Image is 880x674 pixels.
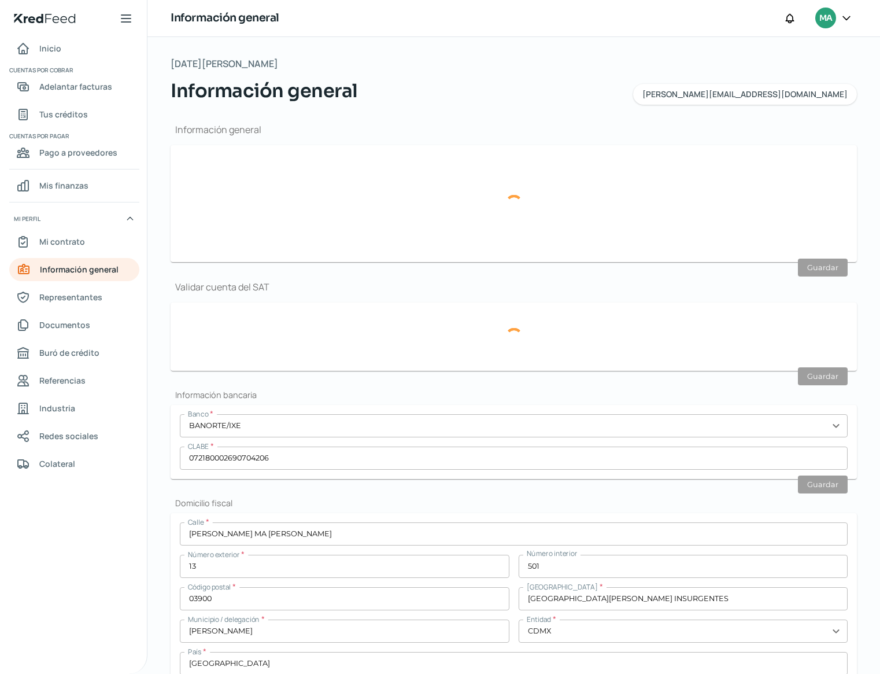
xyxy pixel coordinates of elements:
[9,425,139,448] a: Redes sociales
[188,550,239,559] span: Número exterior
[9,369,139,392] a: Referencias
[188,614,260,624] span: Municipio / delegación
[39,178,88,193] span: Mis finanzas
[39,145,117,160] span: Pago a proveedores
[188,647,201,657] span: País
[39,318,90,332] span: Documentos
[171,281,857,293] h1: Validar cuenta del SAT
[798,367,848,385] button: Guardar
[9,174,139,197] a: Mis finanzas
[39,429,98,443] span: Redes sociales
[171,10,279,27] h1: Información general
[39,373,86,388] span: Referencias
[188,582,231,592] span: Código postal
[39,345,99,360] span: Buró de crédito
[9,37,139,60] a: Inicio
[14,213,40,224] span: Mi perfil
[527,582,598,592] span: [GEOGRAPHIC_DATA]
[798,259,848,277] button: Guardar
[171,123,857,136] h1: Información general
[39,79,112,94] span: Adelantar facturas
[9,258,139,281] a: Información general
[40,262,119,277] span: Información general
[171,389,857,400] h2: Información bancaria
[39,456,75,471] span: Colateral
[188,441,209,451] span: CLABE
[9,314,139,337] a: Documentos
[642,90,848,98] span: [PERSON_NAME][EMAIL_ADDRESS][DOMAIN_NAME]
[39,234,85,249] span: Mi contrato
[171,498,857,509] h2: Domicilio fiscal
[9,286,139,309] a: Representantes
[9,75,139,98] a: Adelantar facturas
[9,141,139,164] a: Pago a proveedores
[9,341,139,364] a: Buró de crédito
[527,548,577,558] span: Número interior
[798,476,848,493] button: Guardar
[9,103,139,126] a: Tus créditos
[171,77,358,105] span: Información general
[39,107,88,121] span: Tus créditos
[39,41,61,56] span: Inicio
[188,409,208,419] span: Banco
[9,397,139,420] a: Industria
[527,614,551,624] span: Entidad
[171,56,278,72] span: [DATE][PERSON_NAME]
[9,65,138,75] span: Cuentas por cobrar
[9,131,138,141] span: Cuentas por pagar
[39,401,75,415] span: Industria
[9,230,139,253] a: Mi contrato
[819,12,832,25] span: MA
[9,452,139,476] a: Colateral
[188,517,204,527] span: Calle
[39,290,102,304] span: Representantes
